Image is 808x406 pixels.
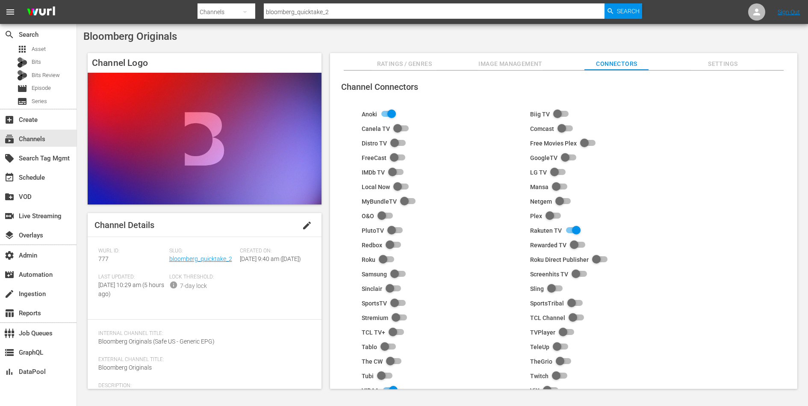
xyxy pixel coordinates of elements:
span: Schedule [4,172,15,183]
span: Bloomberg Originals (Safe US - Generic EPG) [98,338,215,345]
span: VOD [4,192,15,202]
span: Wurl ID: [98,248,165,255]
div: Stremium [362,314,388,321]
div: Sling [530,285,544,292]
img: ans4CAIJ8jUAAAAAAAAAAAAAAAAAAAAAAAAgQb4GAAAAAAAAAAAAAAAAAAAAAAAAJMjXAAAAAAAAAAAAAAAAAAAAAAAAgAT5G... [21,2,62,22]
div: Mansa [530,184,548,190]
span: edit [302,220,312,231]
span: Asset [17,44,27,54]
button: Search [605,3,642,19]
div: Roku Direct Publisher [530,256,589,263]
span: Series [32,97,47,106]
span: Ingestion [4,289,15,299]
span: Settings [691,59,755,69]
div: Local Now [362,184,390,190]
a: Sign Out [778,9,800,15]
div: TheGrio [530,358,552,365]
div: TVPlayer [530,329,555,336]
span: Lock Threshold: [169,274,236,281]
span: [DATE] 10:29 am (5 hours ago) [98,282,164,297]
span: Search [4,30,15,40]
div: ViX [530,387,540,394]
span: Image Management [478,59,543,69]
span: Ratings / Genres [372,59,436,69]
span: 777 [98,255,109,262]
span: Channel Connectors [341,82,418,92]
div: Redbox [362,242,382,249]
span: menu [5,7,15,17]
div: Distro TV [362,140,387,147]
div: PlutoTV [362,227,384,234]
span: Live Streaming [4,211,15,221]
div: Screenhits TV [530,271,568,278]
span: Bloomberg Originals [83,30,177,42]
div: Twitch [530,373,548,379]
div: Bits Review [17,70,27,80]
span: Episode [17,83,27,94]
div: Plex [530,213,542,219]
span: [DATE] 9:40 am ([DATE]) [240,255,301,262]
div: Sinclair [362,285,382,292]
div: TCL Channel [530,314,565,321]
div: Anoki [362,111,377,118]
span: Connectors [584,59,649,69]
span: Last Updated: [98,274,165,281]
div: Tablo [362,344,377,350]
button: edit [297,215,317,236]
span: Bits [32,58,41,66]
span: Job Queues [4,328,15,338]
span: External Channel Title: [98,356,307,363]
span: Automation [4,270,15,280]
div: FreeCast [362,154,386,161]
span: Admin [4,250,15,261]
span: Create [4,115,15,125]
span: Search [617,3,640,19]
div: GoogleTV [530,154,557,161]
span: Asset [32,45,46,53]
span: Internal Channel Title: [98,330,307,337]
div: SportsTV [362,300,387,307]
div: Rakuten TV [530,227,562,234]
div: O&O [362,213,374,219]
div: TCL TV+ [362,329,385,336]
span: Bits Review [32,71,60,80]
span: Search Tag Mgmt [4,153,15,163]
span: Description: [98,382,307,389]
div: VIDAA [362,387,379,394]
a: bloomberg_quicktake_2 [169,255,232,262]
span: Bloomberg Originals [98,364,152,371]
div: LG TV [530,169,547,176]
div: TeleUp [530,344,549,350]
div: 7-day lock [180,282,207,290]
div: Canela TV [362,125,390,132]
span: Series [17,96,27,107]
div: Roku [362,256,375,263]
div: Comcast [530,125,554,132]
div: Samsung [362,271,387,278]
div: Free Movies Plex [530,140,577,147]
span: GraphQL [4,347,15,358]
div: Rewarded TV [530,242,566,249]
div: Netgem [530,198,552,205]
span: Channels [4,134,15,144]
div: Biig TV [530,111,550,118]
h4: Channel Logo [88,53,321,73]
div: IMDb TV [362,169,385,176]
div: The CW [362,358,383,365]
span: info [169,281,178,289]
span: Channel Details [94,220,154,230]
div: Tubi [362,373,374,379]
div: SportsTribal [530,300,564,307]
img: Bloomberg Originals [88,73,321,204]
span: Created On: [240,248,307,255]
span: DataPool [4,367,15,377]
div: MyBundleTV [362,198,397,205]
span: Slug: [169,248,236,255]
span: Reports [4,308,15,318]
span: Episode [32,84,51,92]
div: Bits [17,57,27,68]
span: Overlays [4,230,15,240]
